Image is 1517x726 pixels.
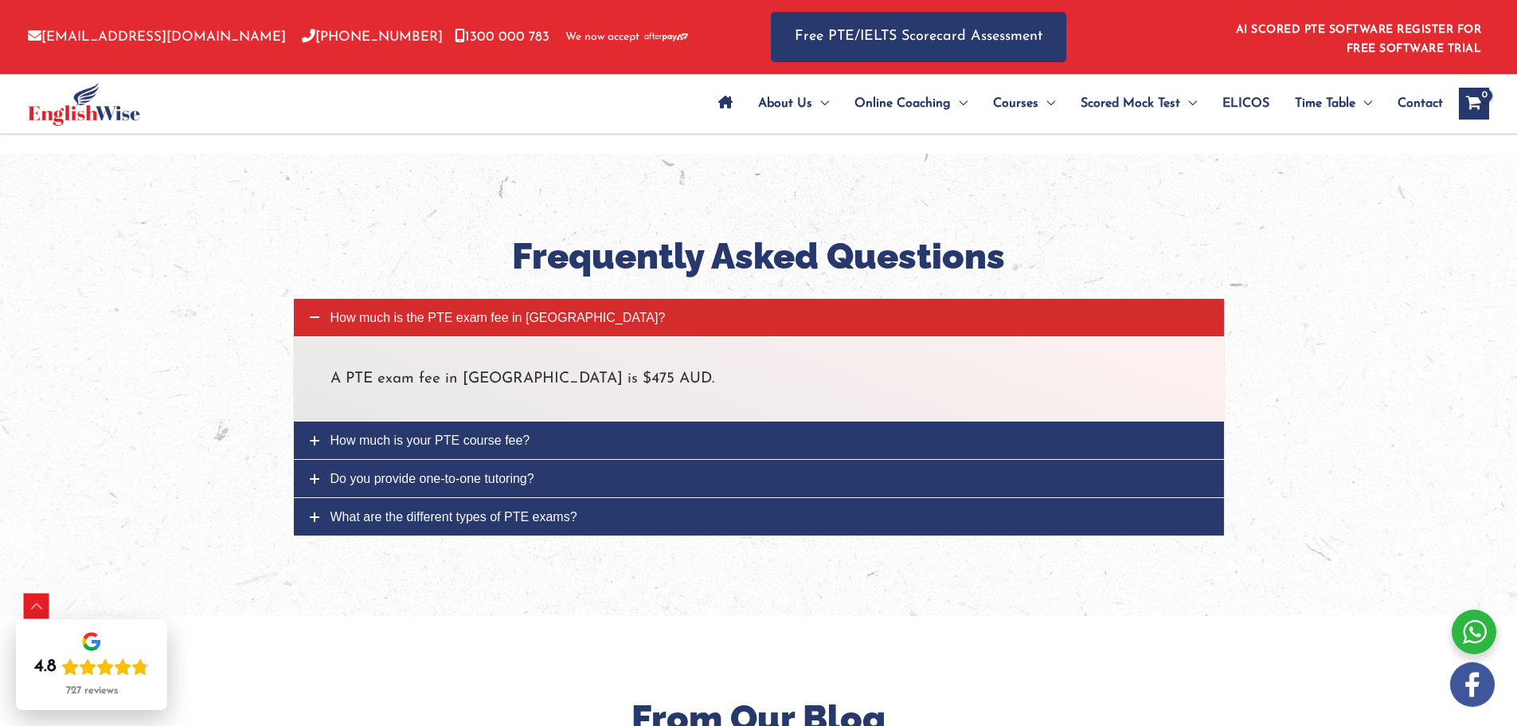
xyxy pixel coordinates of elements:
a: How much is the PTE exam fee in [GEOGRAPHIC_DATA]? [294,299,1224,336]
span: Courses [993,76,1038,131]
a: View Shopping Cart, empty [1459,88,1489,120]
span: ELICOS [1222,76,1269,131]
span: We now accept [565,29,639,45]
a: Online CoachingMenu Toggle [842,76,980,131]
span: Time Table [1295,76,1355,131]
a: Do you provide one-to-one tutoring? [294,460,1224,497]
div: Rating: 4.8 out of 5 [34,656,149,678]
a: [EMAIL_ADDRESS][DOMAIN_NAME] [28,30,286,44]
span: Online Coaching [854,76,951,131]
span: Menu Toggle [951,76,968,131]
span: Contact [1398,76,1443,131]
a: 1300 000 783 [455,30,549,44]
a: About UsMenu Toggle [745,76,842,131]
span: Menu Toggle [1355,76,1372,131]
span: About Us [758,76,812,131]
span: Menu Toggle [1180,76,1197,131]
span: Scored Mock Test [1081,76,1180,131]
div: 4.8 [34,656,57,678]
span: Do you provide one-to-one tutoring? [330,472,534,485]
img: cropped-ew-logo [28,82,140,126]
img: white-facebook.png [1450,662,1495,707]
span: Menu Toggle [812,76,829,131]
p: A PTE exam fee in [GEOGRAPHIC_DATA] is $475 AUD. [330,366,1187,392]
aside: Header Widget 1 [1226,11,1489,63]
span: What are the different types of PTE exams? [330,510,577,524]
a: Time TableMenu Toggle [1282,76,1385,131]
div: 727 reviews [66,685,118,697]
h2: Frequently Asked Questions [305,233,1213,281]
nav: Site Navigation: Main Menu [706,76,1443,131]
a: ELICOS [1210,76,1282,131]
span: How much is your PTE course fee? [330,434,530,447]
span: How much is the PTE exam fee in [GEOGRAPHIC_DATA]? [330,311,666,324]
img: Afterpay-Logo [644,33,688,41]
a: AI SCORED PTE SOFTWARE REGISTER FOR FREE SOFTWARE TRIAL [1236,24,1482,55]
a: Free PTE/IELTS Scorecard Assessment [771,12,1066,62]
a: [PHONE_NUMBER] [302,30,443,44]
a: What are the different types of PTE exams? [294,498,1224,536]
span: Menu Toggle [1038,76,1055,131]
a: Contact [1385,76,1443,131]
a: Scored Mock TestMenu Toggle [1068,76,1210,131]
a: CoursesMenu Toggle [980,76,1068,131]
a: How much is your PTE course fee? [294,422,1224,459]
